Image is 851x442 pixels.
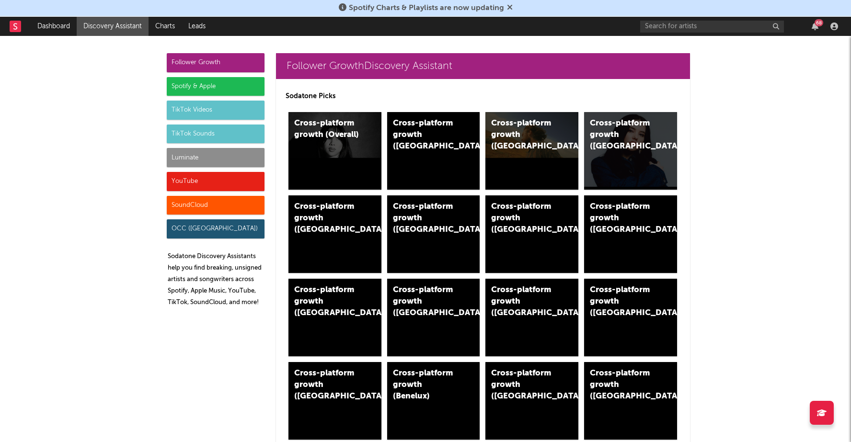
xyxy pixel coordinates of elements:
div: TikTok Sounds [167,125,264,144]
a: Cross-platform growth ([GEOGRAPHIC_DATA]) [485,112,578,190]
a: Cross-platform growth ([GEOGRAPHIC_DATA]) [387,195,480,273]
div: Cross-platform growth ([GEOGRAPHIC_DATA]) [393,284,458,319]
a: Cross-platform growth ([GEOGRAPHIC_DATA]) [485,279,578,356]
div: SoundCloud [167,196,264,215]
a: Cross-platform growth ([GEOGRAPHIC_DATA]) [288,195,381,273]
button: 68 [812,23,818,30]
div: Cross-platform growth ([GEOGRAPHIC_DATA]) [590,368,655,402]
div: Cross-platform growth ([GEOGRAPHIC_DATA]) [590,201,655,236]
a: Cross-platform growth ([GEOGRAPHIC_DATA]) [485,362,578,440]
span: Spotify Charts & Playlists are now updating [349,4,504,12]
div: Cross-platform growth ([GEOGRAPHIC_DATA]) [393,201,458,236]
a: Follower GrowthDiscovery Assistant [276,53,690,79]
div: Follower Growth [167,53,264,72]
a: Cross-platform growth ([GEOGRAPHIC_DATA]) [584,112,677,190]
div: OCC ([GEOGRAPHIC_DATA]) [167,219,264,238]
div: Cross-platform growth ([GEOGRAPHIC_DATA]) [294,368,359,402]
div: Cross-platform growth ([GEOGRAPHIC_DATA]) [294,201,359,236]
span: Dismiss [507,4,513,12]
a: Discovery Assistant [77,17,149,36]
a: Cross-platform growth ([GEOGRAPHIC_DATA]) [387,279,480,356]
a: Cross-platform growth ([GEOGRAPHIC_DATA]/GSA) [485,195,578,273]
div: Cross-platform growth ([GEOGRAPHIC_DATA]) [590,118,655,152]
div: TikTok Videos [167,101,264,120]
a: Leads [182,17,212,36]
div: Cross-platform growth ([GEOGRAPHIC_DATA]/GSA) [491,201,556,236]
div: Luminate [167,148,264,167]
a: Cross-platform growth ([GEOGRAPHIC_DATA]) [288,362,381,440]
input: Search for artists [640,21,784,33]
div: Cross-platform growth ([GEOGRAPHIC_DATA]) [491,284,556,319]
a: Cross-platform growth ([GEOGRAPHIC_DATA]) [584,195,677,273]
div: 68 [815,19,823,26]
a: Cross-platform growth ([GEOGRAPHIC_DATA]) [584,279,677,356]
a: Cross-platform growth (Overall) [288,112,381,190]
a: Dashboard [31,17,77,36]
div: Cross-platform growth (Benelux) [393,368,458,402]
a: Cross-platform growth ([GEOGRAPHIC_DATA]) [584,362,677,440]
a: Cross-platform growth ([GEOGRAPHIC_DATA]) [288,279,381,356]
p: Sodatone Picks [286,91,680,102]
a: Charts [149,17,182,36]
p: Sodatone Discovery Assistants help you find breaking, unsigned artists and songwriters across Spo... [168,251,264,308]
div: Cross-platform growth ([GEOGRAPHIC_DATA]) [590,284,655,319]
a: Cross-platform growth ([GEOGRAPHIC_DATA]) [387,112,480,190]
div: Cross-platform growth ([GEOGRAPHIC_DATA]) [491,118,556,152]
div: Cross-platform growth ([GEOGRAPHIC_DATA]) [393,118,458,152]
div: Cross-platform growth ([GEOGRAPHIC_DATA]) [491,368,556,402]
div: YouTube [167,172,264,191]
div: Spotify & Apple [167,77,264,96]
div: Cross-platform growth (Overall) [294,118,359,141]
div: Cross-platform growth ([GEOGRAPHIC_DATA]) [294,284,359,319]
a: Cross-platform growth (Benelux) [387,362,480,440]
